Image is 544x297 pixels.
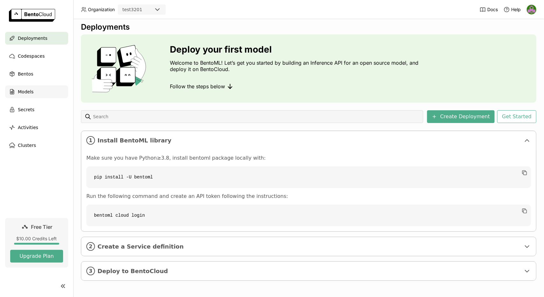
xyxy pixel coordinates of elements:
i: 1 [86,136,95,145]
input: Search [92,112,421,122]
p: Make sure you have Python≥3.8, install bentoml package locally with: [86,155,531,161]
p: Run the following command and create an API token following the instructions: [86,193,531,199]
span: Free Tier [31,224,53,230]
p: Welcome to BentoML! Let’s get you started by building an Inference API for an open source model, ... [170,60,422,72]
span: Help [511,7,521,12]
a: Activities [5,121,68,134]
span: Docs [487,7,498,12]
div: 3Deploy to BentoCloud [81,262,536,280]
a: Free Tier$10.00 Credits LeftUpgrade Plan [5,218,68,268]
img: Ravi Kant [527,5,536,14]
span: Activities [18,124,38,131]
a: Deployments [5,32,68,45]
a: Clusters [5,139,68,152]
i: 3 [86,267,95,275]
a: Secrets [5,103,68,116]
img: cover onboarding [86,45,155,92]
div: $10.00 Credits Left [10,236,63,242]
div: test3201 [122,6,142,13]
div: 2Create a Service definition [81,237,536,256]
code: pip install -U bentoml [86,166,531,188]
input: Selected test3201. [143,7,144,13]
a: Codespaces [5,50,68,62]
span: Deployments [18,34,47,42]
span: Create a Service definition [98,243,521,250]
h3: Deploy your first model [170,44,422,54]
a: Bentos [5,68,68,80]
span: Install BentoML library [98,137,521,144]
span: Models [18,88,33,96]
div: Deployments [81,22,536,32]
button: Upgrade Plan [10,250,63,263]
span: Secrets [18,106,34,113]
button: Get Started [497,110,536,123]
code: bentoml cloud login [86,205,531,226]
span: Codespaces [18,52,45,60]
button: Create Deployment [427,110,495,123]
img: logo [9,9,55,22]
span: Follow the steps below [170,83,225,90]
span: Deploy to BentoCloud [98,268,521,275]
a: Models [5,85,68,98]
div: Help [504,6,521,13]
span: Bentos [18,70,33,78]
i: 2 [86,242,95,251]
div: 1Install BentoML library [81,131,536,150]
span: Organization [88,7,115,12]
span: Clusters [18,141,36,149]
a: Docs [480,6,498,13]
